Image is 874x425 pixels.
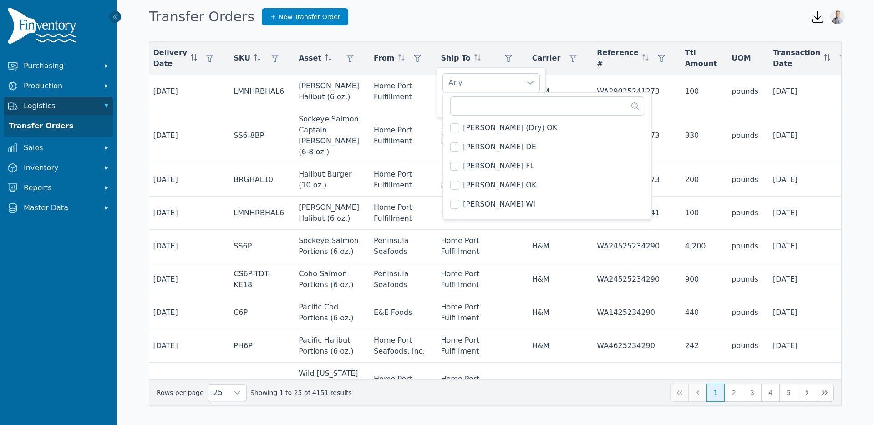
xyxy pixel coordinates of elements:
[226,75,291,108] td: LMNHRBHAL6
[4,97,113,115] button: Logistics
[434,163,525,197] td: RLS [GEOGRAPHIC_DATA]
[24,182,97,193] span: Reports
[366,296,433,329] td: E&E Foods
[724,108,766,163] td: pounds
[525,329,590,363] td: H&M
[434,363,525,407] td: Home Port Fulfillment
[761,384,779,402] button: Page 4
[7,7,80,48] img: Finventory
[4,159,113,177] button: Inventory
[766,363,860,407] td: [DATE]
[24,202,97,213] span: Master Data
[678,163,724,197] td: 200
[226,163,291,197] td: BRGHAL10
[226,197,291,230] td: LMNHRBHAL6
[291,197,366,230] td: [PERSON_NAME] Halibut (6 oz.)
[146,197,227,230] td: [DATE]
[146,75,227,108] td: [DATE]
[685,47,717,69] span: Ttl Amount
[291,75,366,108] td: [PERSON_NAME] Halibut (6 oz.)
[678,263,724,296] td: 900
[4,179,113,197] button: Reports
[463,199,535,210] span: [PERSON_NAME] WI
[724,75,766,108] td: pounds
[589,230,677,263] td: WA24525234290
[445,195,650,213] li: Burris WI
[766,75,860,108] td: [DATE]
[234,53,250,64] span: SKU
[149,9,254,25] h1: Transfer Orders
[678,363,724,407] td: 399
[678,197,724,230] td: 100
[434,108,525,163] td: RLS [GEOGRAPHIC_DATA]
[678,329,724,363] td: 242
[146,163,227,197] td: [DATE]
[773,47,821,69] span: Transaction Date
[291,108,366,163] td: Sockeye Salmon Captain [PERSON_NAME] (6-8 oz.)
[816,384,834,402] button: Last Page
[706,384,725,402] button: Page 1
[146,329,227,363] td: [DATE]
[589,296,677,329] td: WA1425234290
[678,108,724,163] td: 330
[279,12,340,21] span: New Transfer Order
[766,263,860,296] td: [DATE]
[434,197,525,230] td: Forte Frozen CA
[5,117,111,135] a: Transfer Orders
[463,161,534,172] span: [PERSON_NAME] FL
[434,263,525,296] td: Home Port Fulfillment
[445,176,650,194] li: Burris OK
[4,139,113,157] button: Sales
[226,230,291,263] td: SS6P
[589,75,677,108] td: WA29025241273
[291,296,366,329] td: Pacific Cod Portions (6 oz.)
[291,230,366,263] td: Sockeye Salmon Portions (6 oz.)
[463,122,557,133] span: [PERSON_NAME] (Dry) OK
[597,47,638,69] span: Reference #
[24,81,97,91] span: Production
[374,53,394,64] span: From
[532,53,561,64] span: Carrier
[434,329,525,363] td: Home Port Fulfillment
[766,329,860,363] td: [DATE]
[766,230,860,263] td: [DATE]
[779,384,798,402] button: Page 5
[299,53,321,64] span: Asset
[732,53,751,64] span: UOM
[434,75,525,108] td: RLS [GEOGRAPHIC_DATA]
[766,296,860,329] td: [DATE]
[766,163,860,197] td: [DATE]
[24,162,97,173] span: Inventory
[434,296,525,329] td: Home Port Fulfillment
[366,263,433,296] td: Peninsula Seafoods
[525,263,590,296] td: H&M
[291,263,366,296] td: Coho Salmon Portions (6 oz.)
[24,101,97,111] span: Logistics
[366,197,433,230] td: Home Port Fulfillment
[226,296,291,329] td: C6P
[226,108,291,163] td: SS6-8BP
[4,77,113,95] button: Production
[678,230,724,263] td: 4,200
[463,180,536,191] span: [PERSON_NAME] OK
[743,384,761,402] button: Page 3
[146,230,227,263] td: [DATE]
[724,197,766,230] td: pounds
[445,119,650,137] li: Burris (Dry) OK
[463,218,580,229] span: Canadian Fishing Company, Ltd.
[589,329,677,363] td: WA4625234290
[441,53,471,64] span: Ship To
[24,142,97,153] span: Sales
[724,163,766,197] td: pounds
[366,75,433,108] td: Home Port Fulfillment
[766,197,860,230] td: [DATE]
[226,263,291,296] td: CS6P-TDT-KE18
[443,74,521,92] div: Any
[4,199,113,217] button: Master Data
[146,108,227,163] td: [DATE]
[146,363,227,407] td: [DATE]
[146,296,227,329] td: [DATE]
[525,296,590,329] td: H&M
[366,108,433,163] td: Home Port Fulfillment
[525,230,590,263] td: H&M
